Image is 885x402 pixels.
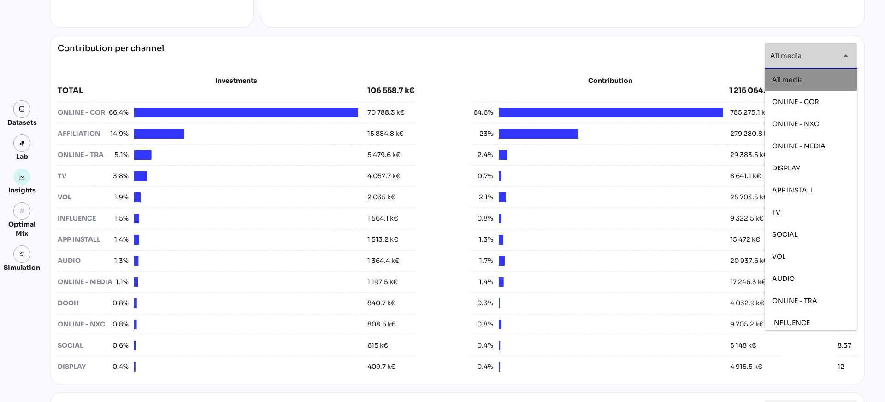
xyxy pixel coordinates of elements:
div: 279 280.8 k€ [730,129,772,139]
img: settings.svg [19,251,25,257]
span: 1.3% [471,235,493,245]
div: 4 032.9 k€ [730,298,764,308]
div: 70 788.3 k€ [367,108,405,117]
span: 0.8% [471,214,493,223]
span: 2.1% [471,192,493,202]
span: 64.6% [471,108,493,117]
div: 409.7 k€ [367,362,395,372]
div: 5 479.6 k€ [367,150,401,160]
span: INFLUENCE [772,319,810,327]
div: Contribution per channel [58,43,164,69]
span: ONLINE - MEDIA [772,142,826,150]
span: 0.8% [471,320,493,329]
div: 17 246.3 k€ [730,277,766,287]
span: DISPLAY [772,164,800,172]
span: 3.8% [106,171,129,181]
img: data.svg [19,106,25,112]
span: 1.1% [106,277,129,287]
img: lab.svg [19,140,25,146]
span: TV [772,208,780,216]
span: 1.9% [106,192,129,202]
div: Optimal Mix [4,220,40,238]
div: 106 558.7 k€ [367,85,414,96]
div: Lab [12,152,32,161]
div: 4 915.5 k€ [730,362,762,372]
div: 29 383.5 k€ [730,150,768,160]
div: SOCIAL [58,341,106,350]
span: 1.4% [106,235,129,245]
div: 12 [838,362,844,372]
div: 8.37 [838,341,851,350]
div: VOL [58,192,106,202]
span: SOCIAL [772,230,798,239]
span: 0.4% [471,341,493,350]
span: 0.8% [106,298,129,308]
span: 0.6% [106,341,129,350]
div: 8 641.1 k€ [730,171,761,181]
div: ONLINE - COR [58,108,106,117]
div: Simulation [4,263,40,272]
div: 15 884.8 k€ [367,129,404,139]
div: ONLINE - MEDIA [58,277,106,287]
span: 23% [471,129,493,139]
div: 2 035 k€ [367,192,395,202]
span: 0.7% [471,171,493,181]
span: 1.3% [106,256,129,266]
span: 0.4% [471,362,493,372]
div: 20 937.6 k€ [730,256,768,266]
div: ONLINE - NXC [58,320,106,329]
div: APP INSTALL [58,235,106,245]
span: 0.8% [106,320,129,329]
div: 1 364.4 k€ [367,256,400,266]
img: graph.svg [19,174,25,181]
span: 2.4% [471,150,493,160]
span: ONLINE - TRA [772,297,817,305]
div: 808.6 k€ [367,320,396,329]
div: 9 322.5 k€ [730,214,764,223]
div: DOOH [58,298,106,308]
span: All media [772,76,803,84]
div: Investments [58,76,414,85]
div: 615 k€ [367,341,388,350]
span: 14.9% [106,129,129,139]
div: AFFILIATION [58,129,106,139]
div: ONLINE - TRA [58,150,106,160]
span: 1.5% [106,214,129,223]
span: 66.4% [106,108,129,117]
div: 9 705.2 k€ [730,320,764,329]
div: 1 197.5 k€ [367,277,398,287]
div: INFLUENCE [58,214,106,223]
div: 785 275.1 k€ [730,108,770,117]
div: Datasets [7,118,37,127]
span: All media [770,52,802,60]
span: ONLINE - NXC [772,120,819,128]
span: ONLINE - COR [772,98,819,106]
div: 1 564.1 k€ [367,214,398,223]
div: 1 215 064.2 k€ [729,85,781,96]
span: 0.3% [471,298,493,308]
div: 840.7 k€ [367,298,395,308]
div: AUDIO [58,256,106,266]
div: 4 057.7 k€ [367,171,401,181]
span: VOL [772,252,786,261]
span: AUDIO [772,274,795,283]
div: TOTAL [58,85,367,96]
div: Insights [8,186,36,195]
span: 1.7% [471,256,493,266]
div: 25 703.5 k€ [730,192,768,202]
div: TV [58,171,106,181]
div: DISPLAY [58,362,106,372]
i: grain [19,208,25,214]
div: Contribution [494,76,726,85]
span: 0.4% [106,362,129,372]
span: 5.1% [106,150,129,160]
div: 5 148 k€ [730,341,756,350]
div: 1 513.2 k€ [367,235,398,245]
i: arrow_drop_down [840,50,851,61]
span: 1.4% [471,277,493,287]
span: APP INSTALL [772,186,814,194]
div: 15 472 k€ [730,235,760,245]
